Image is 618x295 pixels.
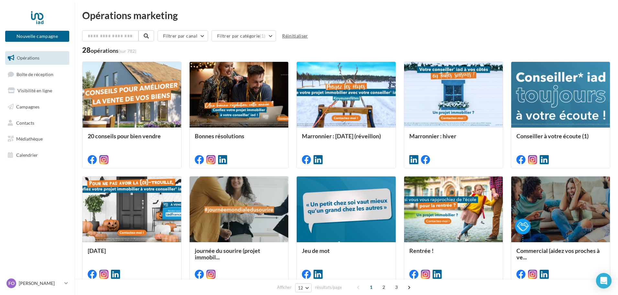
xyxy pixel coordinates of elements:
button: Nouvelle campagne [5,31,69,42]
span: Contacts [16,120,34,125]
span: (1) [260,33,265,39]
span: Médiathèque [16,136,43,142]
span: 20 conseils pour bien vendre [88,132,161,140]
a: Médiathèque [4,132,71,146]
a: Contacts [4,116,71,130]
a: Visibilité en ligne [4,84,71,97]
button: 12 [295,283,312,292]
span: Marronnier : [DATE] (réveillon) [302,132,381,140]
a: Campagnes [4,100,71,114]
span: Conseiller à votre écoute (1) [516,132,589,140]
a: Fo [PERSON_NAME] [5,277,69,289]
div: Opérations marketing [82,10,610,20]
button: Filtrer par canal [158,30,208,41]
span: 1 [366,282,376,292]
span: Bonnes résolutions [195,132,244,140]
span: Jeu de mot [302,247,330,254]
div: 28 [82,47,136,54]
a: Opérations [4,51,71,65]
button: Réinitialiser [280,32,311,40]
span: Commercial (aidez vos proches à ve... [516,247,600,261]
span: Boîte de réception [17,71,53,77]
div: Open Intercom Messenger [596,273,612,289]
span: Marronnier : hiver [409,132,456,140]
span: 3 [391,282,402,292]
span: Calendrier [16,152,38,158]
span: Rentrée ! [409,247,434,254]
span: Visibilité en ligne [17,88,52,93]
span: [DATE] [88,247,106,254]
button: Filtrer par catégorie(1) [212,30,276,41]
p: [PERSON_NAME] [19,280,62,287]
span: Afficher [277,284,292,290]
a: Calendrier [4,148,71,162]
span: Campagnes [16,104,39,109]
span: 2 [379,282,389,292]
span: (sur 782) [118,48,136,54]
span: Opérations [17,55,39,61]
span: résultats/page [315,284,342,290]
span: journée du sourire (projet immobil... [195,247,260,261]
a: Boîte de réception [4,67,71,81]
span: Fo [8,280,15,287]
span: 12 [298,285,303,290]
div: opérations [91,48,136,53]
